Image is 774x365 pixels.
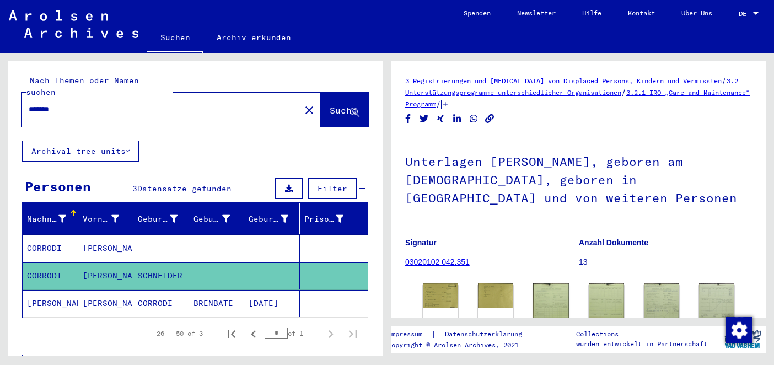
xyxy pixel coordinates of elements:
[308,178,357,199] button: Filter
[304,213,344,225] div: Prisoner #
[423,283,458,308] img: 001.jpg
[27,210,80,228] div: Nachname
[249,213,288,225] div: Geburtsdatum
[157,329,203,339] div: 26 – 50 of 3
[298,99,320,121] button: Clear
[405,136,752,221] h1: Unterlagen [PERSON_NAME], geboren am [DEMOGRAPHIC_DATA], geboren in [GEOGRAPHIC_DATA] und von wei...
[133,290,189,317] mat-cell: CORRODI
[78,203,134,234] mat-header-cell: Vorname
[9,10,138,38] img: Arolsen_neg.svg
[576,339,719,359] p: wurden entwickelt in Partnerschaft mit
[418,112,430,126] button: Share on Twitter
[388,329,535,340] div: |
[576,319,719,339] p: Die Arolsen Archives Online-Collections
[189,290,245,317] mat-cell: BRENBATE
[342,323,364,345] button: Last page
[405,238,437,247] b: Signatur
[138,210,191,228] div: Geburtsname
[133,203,189,234] mat-header-cell: Geburtsname
[388,329,431,340] a: Impressum
[78,262,134,289] mat-cell: [PERSON_NAME]
[147,24,203,53] a: Suchen
[27,213,66,225] div: Nachname
[137,184,232,194] span: Datensätze gefunden
[579,238,648,247] b: Anzahl Dokumente
[436,329,535,340] a: Datenschutzerklärung
[243,323,265,345] button: Previous page
[739,10,751,18] span: DE
[265,328,320,339] div: of 1
[318,184,347,194] span: Filter
[138,213,178,225] div: Geburtsname
[132,184,137,194] span: 3
[330,105,357,116] span: Suche
[23,235,78,262] mat-cell: CORRODI
[23,203,78,234] mat-header-cell: Nachname
[83,213,120,225] div: Vorname
[388,340,535,350] p: Copyright © Arolsen Archives, 2021
[23,290,78,317] mat-cell: [PERSON_NAME]
[23,262,78,289] mat-cell: CORRODI
[26,76,139,97] mat-label: Nach Themen oder Namen suchen
[300,203,368,234] mat-header-cell: Prisoner #
[244,290,300,317] mat-cell: [DATE]
[405,257,470,266] a: 03020102 042.351
[435,112,447,126] button: Share on Xing
[468,112,480,126] button: Share on WhatsApp
[83,210,133,228] div: Vorname
[725,316,752,343] div: Zustimmung ändern
[244,203,300,234] mat-header-cell: Geburtsdatum
[249,210,302,228] div: Geburtsdatum
[405,77,722,85] a: 3 Registrierungen und [MEDICAL_DATA] von Displaced Persons, Kindern und Vermissten
[22,141,139,162] button: Archival tree units
[303,104,316,117] mat-icon: close
[478,283,513,308] img: 002.jpg
[304,210,358,228] div: Prisoner #
[133,262,189,289] mat-cell: SCHNEIDER
[452,112,463,126] button: Share on LinkedIn
[320,323,342,345] button: Next page
[484,112,496,126] button: Copy link
[78,235,134,262] mat-cell: [PERSON_NAME]
[621,87,626,97] span: /
[726,317,752,343] img: Zustimmung ändern
[203,24,304,51] a: Archiv erkunden
[579,256,752,268] p: 13
[78,290,134,317] mat-cell: [PERSON_NAME]
[722,76,727,85] span: /
[320,93,369,127] button: Suche
[189,203,245,234] mat-header-cell: Geburt‏
[436,99,441,109] span: /
[193,210,244,228] div: Geburt‏
[722,325,764,353] img: yv_logo.png
[221,323,243,345] button: First page
[402,112,414,126] button: Share on Facebook
[25,176,91,196] div: Personen
[193,213,230,225] div: Geburt‏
